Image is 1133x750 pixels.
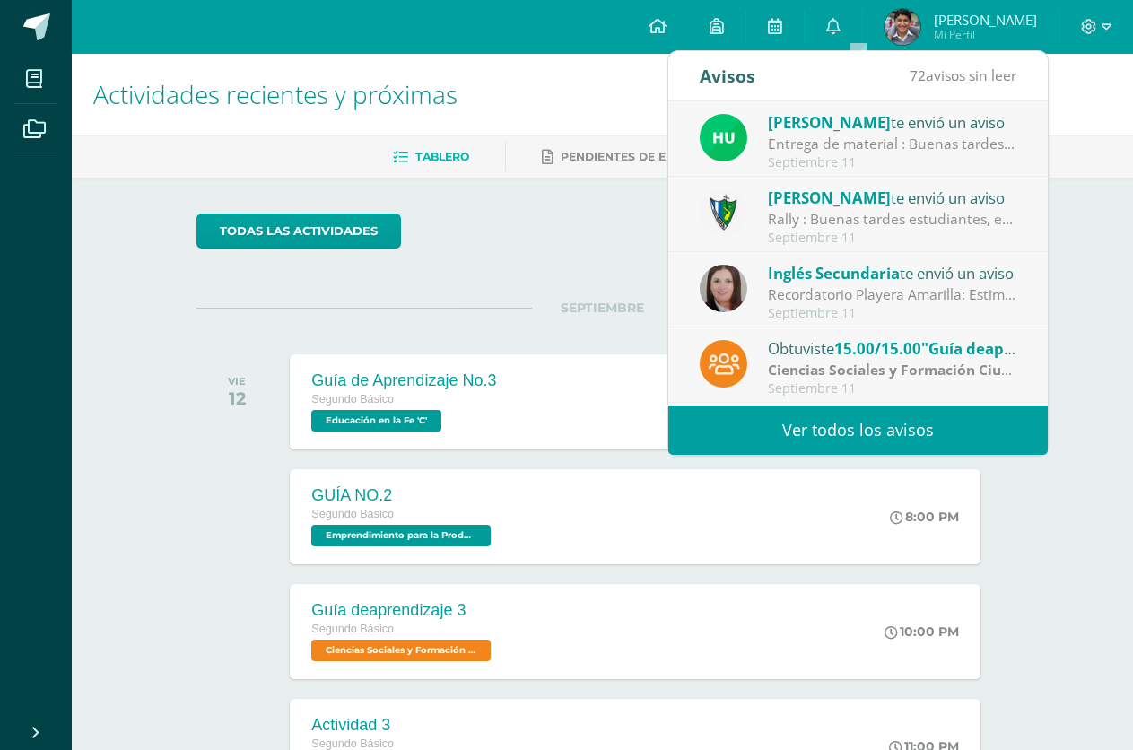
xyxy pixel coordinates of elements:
[700,114,747,161] img: fd23069c3bd5c8dde97a66a86ce78287.png
[768,209,1017,230] div: Rally : Buenas tardes estudiantes, es un gusto saludarlos. Por este medio se informa que los jóve...
[311,601,495,620] div: Guía deaprendizaje 3
[768,306,1017,321] div: Septiembre 11
[768,381,1017,397] div: Septiembre 11
[885,9,920,45] img: 075004430ff1730f8c721ae5668d284c.png
[393,143,469,171] a: Tablero
[768,284,1017,305] div: Recordatorio Playera Amarilla: Estimados estudiantes: Les recuerdo que el día de mañana deben de ...
[311,486,495,505] div: GUÍA NO.2
[768,112,891,133] span: [PERSON_NAME]
[921,338,1094,359] span: "Guía deaprendizaje 3"
[228,375,246,388] div: VIE
[311,371,496,390] div: Guía de Aprendizaje No.3
[910,65,1016,85] span: avisos sin leer
[311,508,394,520] span: Segundo Básico
[768,231,1017,246] div: Septiembre 11
[768,336,1017,360] div: Obtuviste en
[768,110,1017,134] div: te envió un aviso
[768,263,900,283] span: Inglés Secundaria
[768,261,1017,284] div: te envió un aviso
[768,360,1017,380] div: | Zona
[311,410,441,432] span: Educación en la Fe 'C'
[561,150,714,163] span: Pendientes de entrega
[228,388,246,409] div: 12
[910,65,926,85] span: 72
[311,640,491,661] span: Ciencias Sociales y Formación Ciudadana e Interculturalidad 'C'
[196,214,401,249] a: todas las Actividades
[311,737,394,750] span: Segundo Básico
[311,716,489,735] div: Actividad 3
[834,338,921,359] span: 15.00/15.00
[768,155,1017,170] div: Septiembre 11
[668,406,1048,455] a: Ver todos los avisos
[700,51,755,100] div: Avisos
[768,134,1017,154] div: Entrega de material : Buenas tardes jóvenes, me disculpo por interrumpir su descanso. Se les recu...
[93,77,458,111] span: Actividades recientes y próximas
[934,11,1037,29] span: [PERSON_NAME]
[768,187,891,208] span: [PERSON_NAME]
[890,509,959,525] div: 8:00 PM
[700,265,747,312] img: 8af0450cf43d44e38c4a1497329761f3.png
[542,143,714,171] a: Pendientes de entrega
[415,150,469,163] span: Tablero
[934,27,1037,42] span: Mi Perfil
[768,186,1017,209] div: te envió un aviso
[311,623,394,635] span: Segundo Básico
[311,525,491,546] span: Emprendimiento para la Productividad 'C'
[311,393,394,406] span: Segundo Básico
[532,300,673,316] span: SEPTIEMBRE
[700,189,747,237] img: 9f174a157161b4ddbe12118a61fed988.png
[885,624,959,640] div: 10:00 PM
